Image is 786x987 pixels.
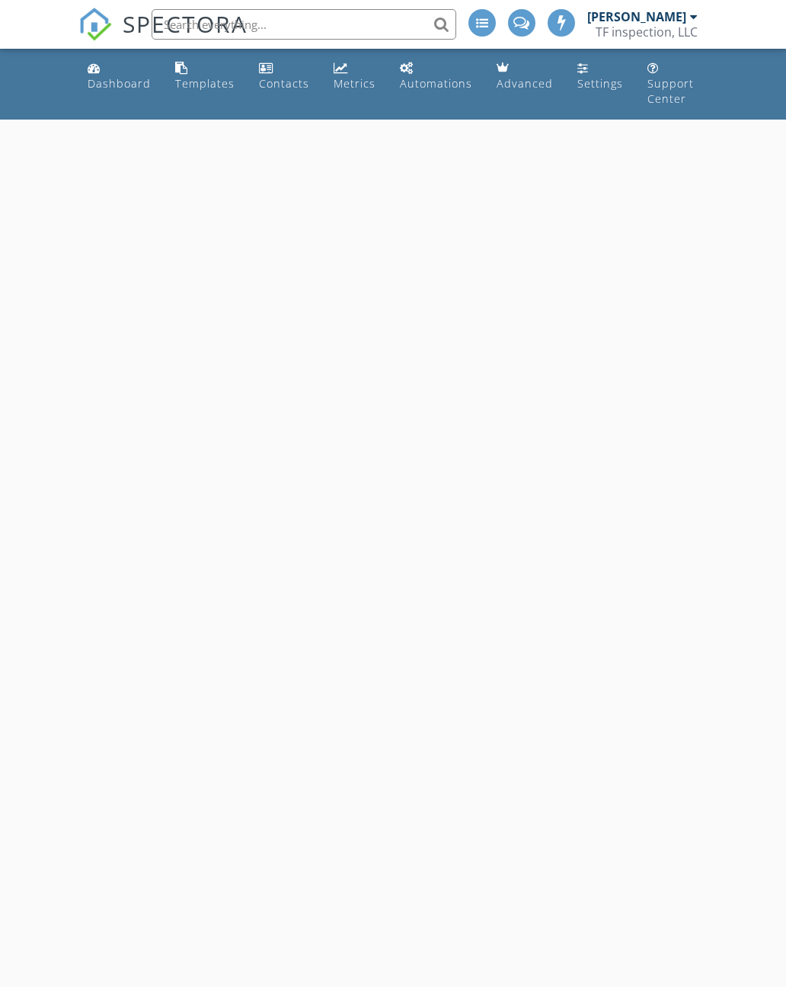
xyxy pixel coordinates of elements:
[78,21,248,53] a: SPECTORA
[647,76,694,106] div: Support Center
[400,76,472,91] div: Automations
[497,76,553,91] div: Advanced
[641,55,705,113] a: Support Center
[596,24,698,40] div: TF inspection, LLC
[334,76,375,91] div: Metrics
[152,9,456,40] input: Search everything...
[571,55,629,98] a: Settings
[169,55,241,98] a: Templates
[577,76,623,91] div: Settings
[490,55,559,98] a: Advanced
[81,55,157,98] a: Dashboard
[259,76,309,91] div: Contacts
[327,55,382,98] a: Metrics
[253,55,315,98] a: Contacts
[394,55,478,98] a: Automations (Basic)
[78,8,112,41] img: The Best Home Inspection Software - Spectora
[175,76,235,91] div: Templates
[123,8,248,40] span: SPECTORA
[587,9,686,24] div: [PERSON_NAME]
[88,76,151,91] div: Dashboard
